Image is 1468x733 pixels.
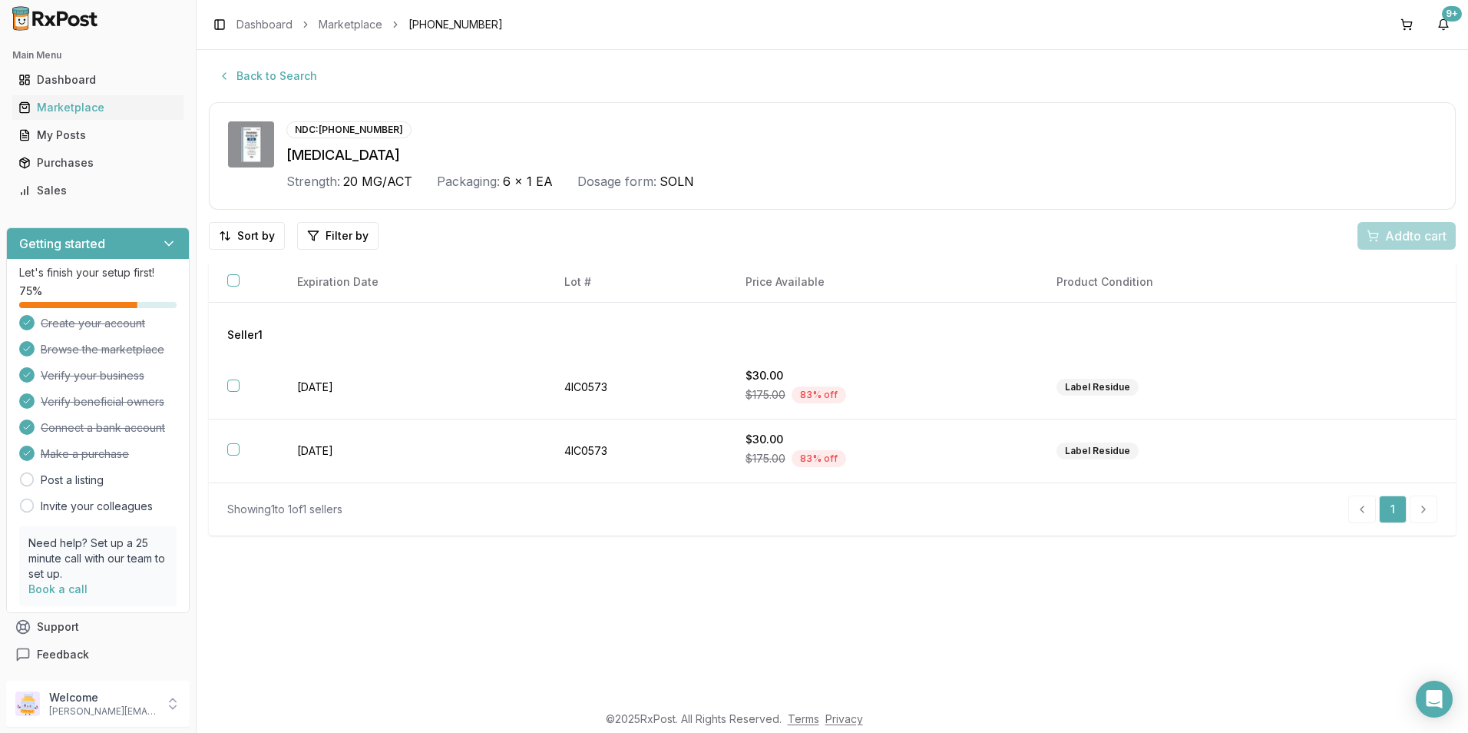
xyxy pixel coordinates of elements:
h3: Getting started [19,234,105,253]
a: Privacy [825,712,863,725]
a: Terms [788,712,819,725]
div: $30.00 [746,368,1020,383]
div: NDC: [PHONE_NUMBER] [286,121,412,138]
button: 9+ [1431,12,1456,37]
span: Sort by [237,228,275,244]
span: Filter by [326,228,369,244]
span: [PHONE_NUMBER] [408,17,503,32]
nav: pagination [1348,496,1437,523]
button: Filter by [297,222,379,250]
span: 75 % [19,284,42,299]
img: SUMAtriptan 20 MG/ACT SOLN [228,121,274,167]
img: RxPost Logo [6,6,104,31]
div: 83 % off [792,450,846,467]
button: Sales [6,178,190,203]
div: Label Residue [1056,379,1139,396]
td: [DATE] [279,420,547,483]
span: Seller 1 [227,327,263,343]
div: Label Residue [1056,443,1139,459]
div: 83 % off [792,386,846,403]
p: Need help? Set up a 25 minute call with our team to set up. [28,536,167,582]
span: 6 x 1 EA [503,172,553,191]
button: Purchases [6,151,190,175]
div: [MEDICAL_DATA] [286,144,1437,166]
button: Support [6,613,190,641]
a: Marketplace [12,94,183,121]
span: Create your account [41,316,145,331]
a: 1 [1379,496,1407,523]
th: Expiration Date [279,262,547,303]
div: Marketplace [18,100,177,115]
th: Product Condition [1038,262,1341,303]
div: Purchases [18,155,177,171]
a: Dashboard [12,66,183,94]
div: Packaging: [437,172,500,191]
td: 4IC0573 [546,420,726,483]
a: Invite your colleagues [41,499,153,514]
span: Browse the marketplace [41,342,164,357]
div: Sales [18,183,177,198]
span: Verify beneficial owners [41,394,164,410]
a: Purchases [12,149,183,177]
a: Marketplace [319,17,382,32]
div: $30.00 [746,432,1020,447]
button: Feedback [6,641,190,668]
p: [PERSON_NAME][EMAIL_ADDRESS][DOMAIN_NAME] [49,705,156,718]
div: My Posts [18,128,177,143]
span: Feedback [37,647,89,662]
span: Make a purchase [41,446,129,462]
a: Sales [12,177,183,204]
div: Strength: [286,172,340,191]
p: Let's finish your setup first! [19,265,177,280]
a: Dashboard [236,17,293,32]
p: Welcome [49,690,156,705]
h2: Main Menu [12,49,183,61]
a: Post a listing [41,473,104,488]
a: My Posts [12,121,183,149]
span: 20 MG/ACT [343,172,412,191]
div: Open Intercom Messenger [1416,681,1453,718]
button: My Posts [6,123,190,148]
div: Showing 1 to 1 of 1 sellers [227,502,342,517]
div: Dosage form: [577,172,656,191]
img: User avatar [15,692,40,716]
span: Verify your business [41,368,144,383]
th: Lot # [546,262,726,303]
div: 9+ [1442,6,1462,22]
td: 4IC0573 [546,356,726,420]
a: Book a call [28,582,88,595]
div: Dashboard [18,72,177,88]
button: Dashboard [6,68,190,92]
span: $175.00 [746,387,785,403]
button: Back to Search [209,62,326,90]
button: Sort by [209,222,285,250]
span: Connect a bank account [41,420,165,436]
td: [DATE] [279,356,547,420]
span: $175.00 [746,451,785,466]
span: SOLN [660,172,694,191]
nav: breadcrumb [236,17,503,32]
th: Price Available [727,262,1038,303]
button: Marketplace [6,95,190,120]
